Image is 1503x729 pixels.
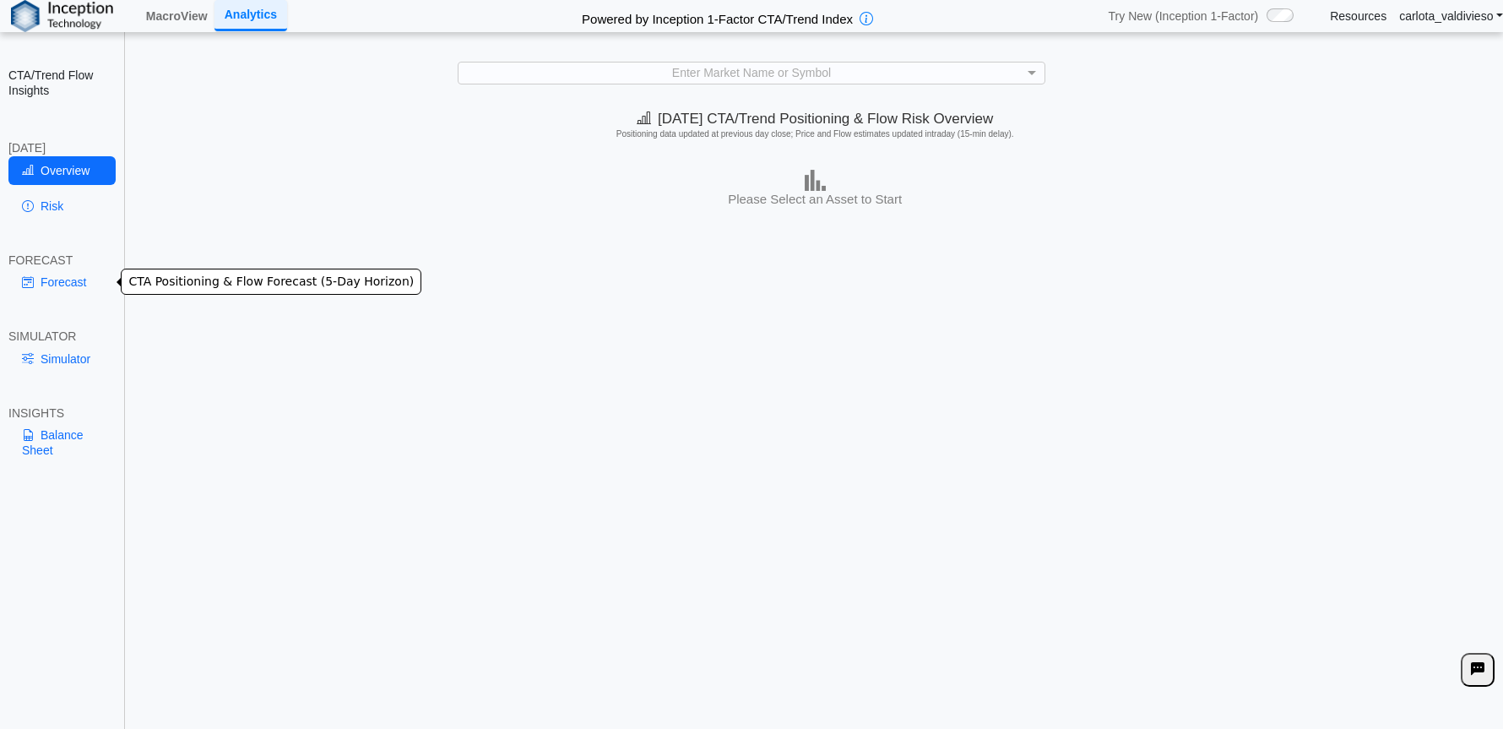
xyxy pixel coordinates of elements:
h3: Please Select an Asset to Start [131,191,1499,208]
span: Try New (Inception 1-Factor) [1109,8,1259,24]
div: INSIGHTS [8,405,116,421]
a: carlota_valdivieso [1399,8,1503,24]
div: SIMULATOR [8,329,116,344]
div: FORECAST [8,253,116,268]
a: MacroView [139,2,214,30]
a: Risk [8,192,116,220]
div: Enter Market Name or Symbol [458,63,1045,84]
h2: Powered by Inception 1-Factor CTA/Trend Index [575,4,860,28]
img: bar-chart.png [805,170,826,191]
a: Resources [1330,8,1386,24]
a: Overview [8,156,116,185]
h2: CTA/Trend Flow Insights [8,68,116,98]
span: [DATE] CTA/Trend Positioning & Flow Risk Overview [637,111,993,127]
div: [DATE] [8,140,116,155]
a: Forecast [8,268,116,296]
a: Balance Sheet [8,421,116,465]
h5: Positioning data updated at previous day close; Price and Flow estimates updated intraday (15-min... [133,129,1495,139]
a: Simulator [8,345,116,373]
div: CTA Positioning & Flow Forecast (5-Day Horizon) [121,269,421,295]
